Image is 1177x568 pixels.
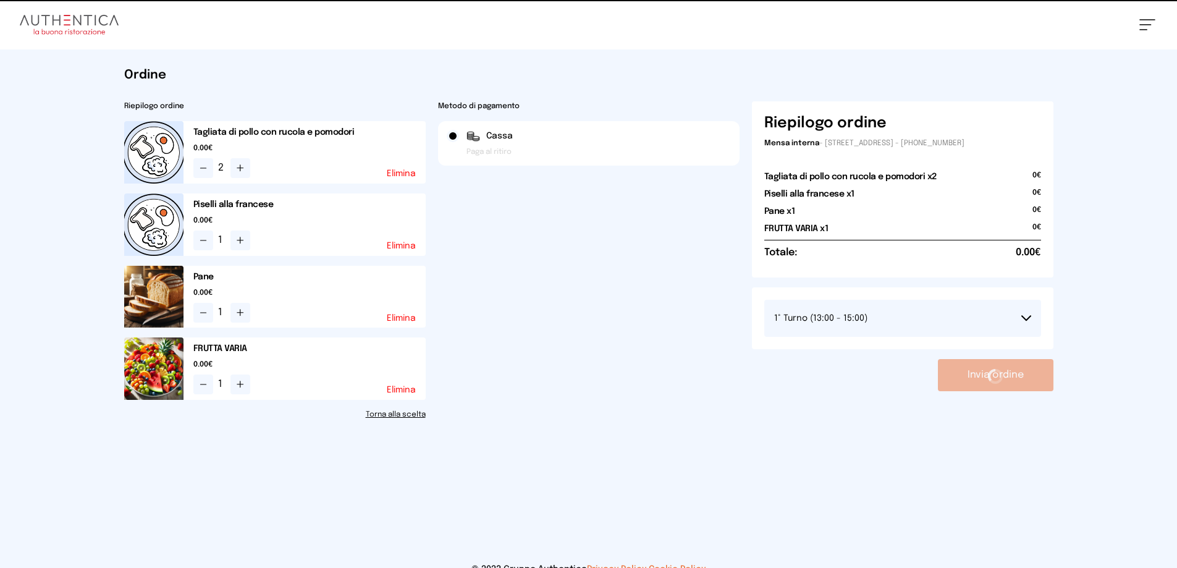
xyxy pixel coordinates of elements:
button: Elimina [387,242,416,250]
h2: Pane [193,271,426,283]
p: - [STREET_ADDRESS] - [PHONE_NUMBER] [764,138,1041,148]
span: Paga al ritiro [466,147,512,157]
img: logo.8f33a47.png [20,15,119,35]
span: 0€ [1032,223,1041,240]
button: Elimina [387,314,416,323]
img: media [124,266,184,328]
span: 0.00€ [193,288,426,298]
span: 0.00€ [193,216,426,226]
h6: Riepilogo ordine [764,114,887,134]
span: Mensa interna [764,140,819,147]
h1: Ordine [124,67,1053,84]
button: Elimina [387,169,416,178]
span: 0€ [1032,205,1041,223]
span: 0€ [1032,171,1041,188]
img: placeholder-product.5564ca1.png [124,193,184,256]
button: 1° Turno (13:00 - 15:00) [764,300,1041,337]
span: 0.00€ [193,360,426,370]
h2: Tagliata di pollo con rucola e pomodori x2 [764,171,937,183]
span: 1° Turno (13:00 - 15:00) [774,314,867,323]
h2: Piselli alla francese [193,198,426,211]
span: 0€ [1032,188,1041,205]
span: 0.00€ [1016,245,1041,260]
h2: Metodo di pagamento [438,101,740,111]
button: Elimina [387,386,416,394]
h2: Tagliata di pollo con rucola e pomodori [193,126,426,138]
span: 1 [218,305,226,320]
img: placeholder-product.5564ca1.png [124,121,184,184]
h2: Piselli alla francese x1 [764,188,854,200]
span: 2 [218,161,226,176]
span: 1 [218,377,226,392]
a: Torna alla scelta [124,410,426,420]
h2: FRUTTA VARIA [193,342,426,355]
span: 0.00€ [193,143,426,153]
span: 1 [218,233,226,248]
h6: Totale: [764,245,797,260]
h2: Riepilogo ordine [124,101,426,111]
h2: Pane x1 [764,205,795,218]
h2: FRUTTA VARIA x1 [764,223,829,235]
span: Cassa [486,130,513,142]
img: media [124,337,184,400]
